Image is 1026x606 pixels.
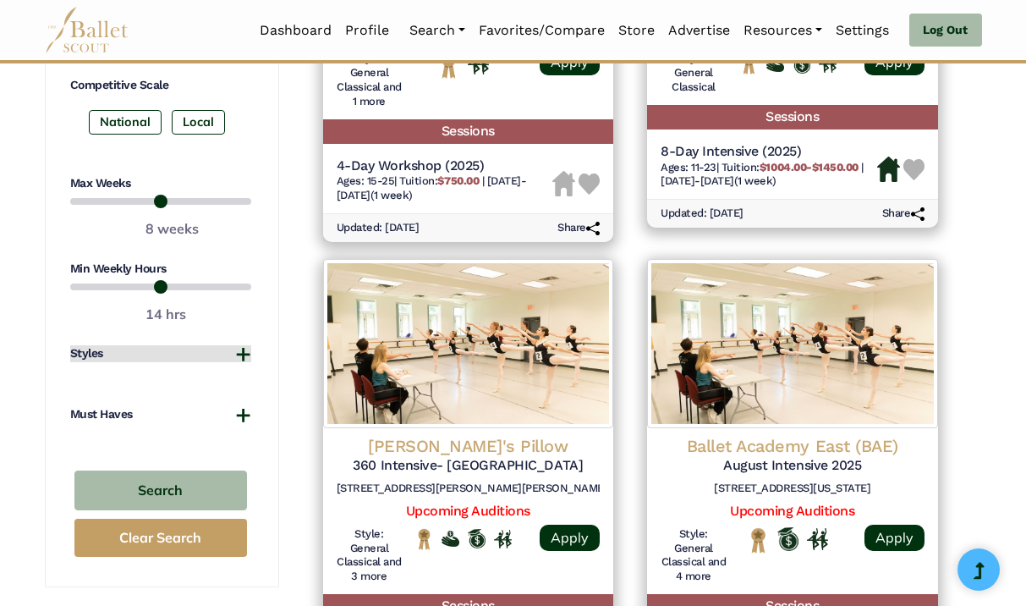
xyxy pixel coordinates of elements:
[253,13,338,48] a: Dashboard
[337,482,601,496] h6: [STREET_ADDRESS][PERSON_NAME][PERSON_NAME]
[903,159,924,180] img: Heart
[661,174,776,187] span: [DATE]-[DATE] (1 week)
[661,482,924,496] h6: [STREET_ADDRESS][US_STATE]
[647,105,938,129] h5: Sessions
[70,345,103,362] h4: Styles
[415,528,433,550] img: National
[337,157,553,175] h5: 4-Day Workshop (2025)
[323,119,614,144] h5: Sessions
[337,221,420,235] h6: Updated: [DATE]
[70,345,251,362] button: Styles
[740,52,758,74] img: National
[337,52,403,109] h6: Style: General Classical and 1 more
[70,261,251,278] h4: Min Weekly Hours
[494,530,512,548] img: In Person
[540,525,600,551] a: Apply
[748,527,769,554] img: National
[793,53,810,73] img: Offers Scholarship
[661,435,924,457] h4: Ballet Academy East (BAE)
[661,207,743,221] h6: Updated: [DATE]
[74,519,247,557] button: Clear Search
[612,13,661,48] a: Store
[730,503,854,519] a: Upcoming Auditions
[661,52,727,95] h6: Style: General Classical
[323,259,614,428] img: Logo
[70,77,251,94] h4: Competitive Scale
[337,527,403,585] h6: Style: General Classical and 3 more
[337,435,601,457] h4: [PERSON_NAME]'s Pillow
[337,457,601,475] h5: 360 Intensive- [GEOGRAPHIC_DATA]
[70,406,133,423] h4: Must Haves
[70,406,251,423] button: Must Haves
[437,174,479,187] b: $750.00
[172,110,225,134] label: Local
[399,174,481,187] span: Tuition:
[807,528,828,550] img: In Person
[337,174,527,201] span: [DATE]-[DATE] (1 week)
[406,503,530,519] a: Upcoming Auditions
[864,525,924,551] a: Apply
[552,171,575,196] img: Housing Unavailable
[468,529,486,548] img: Offers Scholarship
[661,527,727,585] h6: Style: General Classical and 4 more
[819,54,837,73] img: In Person
[579,174,600,195] img: Heart
[338,13,396,48] a: Profile
[909,14,981,47] a: Log Out
[337,174,395,187] span: Ages: 15-25
[777,527,798,551] img: Offers Scholarship
[829,13,896,48] a: Settings
[337,174,553,203] h6: | |
[760,161,859,174] b: $1004.00-$1450.00
[661,143,877,161] h5: 8-Day Intensive (2025)
[882,207,924,221] h6: Share
[442,531,459,547] img: Offers Financial Aid
[145,304,186,326] output: 14 hrs
[661,13,737,48] a: Advertise
[647,259,938,428] img: Logo
[877,157,900,182] img: Housing Available
[438,52,459,78] img: National
[661,161,877,190] h6: | |
[403,13,472,48] a: Search
[89,110,162,134] label: National
[468,52,489,74] img: In Person
[145,218,199,240] output: 8 weeks
[472,13,612,48] a: Favorites/Compare
[661,457,924,475] h5: August Intensive 2025
[70,175,251,192] h4: Max Weeks
[661,161,716,174] span: Ages: 11-23
[766,56,784,72] img: Offers Financial Aid
[721,161,862,174] span: Tuition:
[74,471,247,510] button: Search
[737,13,829,48] a: Resources
[557,221,600,235] h6: Share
